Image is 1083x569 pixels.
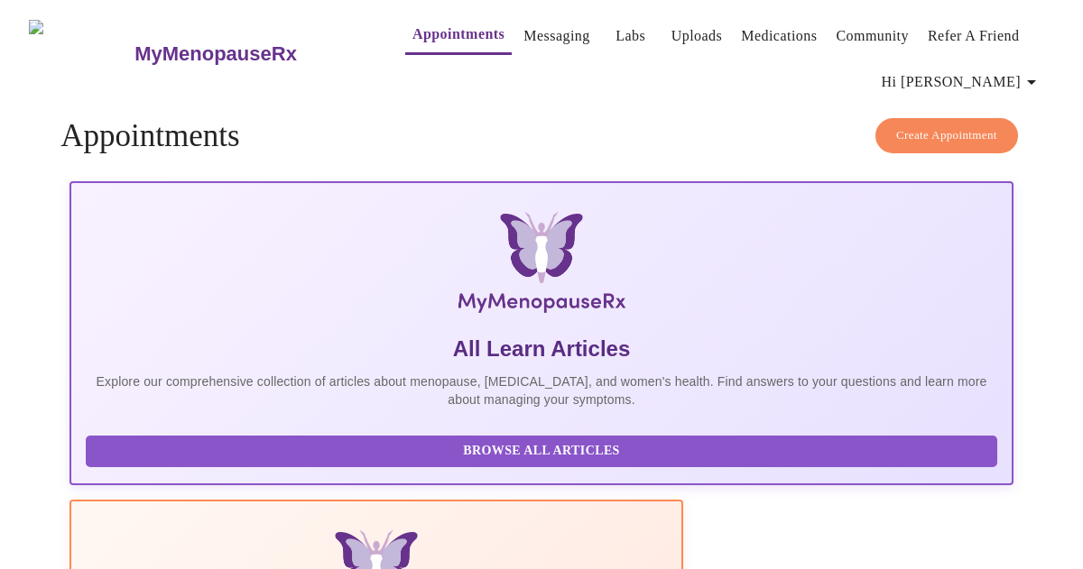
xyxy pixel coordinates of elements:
[104,440,979,463] span: Browse All Articles
[86,436,997,467] button: Browse All Articles
[741,23,817,49] a: Medications
[671,23,723,49] a: Uploads
[86,372,997,408] p: Explore our comprehensive collection of articles about menopause, [MEDICAL_DATA], and women's hea...
[828,18,916,54] button: Community
[86,442,1002,457] a: Browse All Articles
[921,18,1027,54] button: Refer a Friend
[86,335,997,363] h5: All Learn Articles
[133,23,369,86] a: MyMenopauseRx
[734,18,824,54] button: Medications
[227,212,856,320] img: MyMenopauseRx Logo
[60,118,1023,154] h4: Appointments
[664,18,730,54] button: Uploads
[882,69,1042,95] span: Hi [PERSON_NAME]
[516,18,597,54] button: Messaging
[616,23,645,49] a: Labs
[134,42,297,66] h3: MyMenopauseRx
[875,118,1018,153] button: Create Appointment
[928,23,1020,49] a: Refer a Friend
[405,16,512,55] button: Appointments
[896,125,997,146] span: Create Appointment
[523,23,589,49] a: Messaging
[875,64,1050,100] button: Hi [PERSON_NAME]
[836,23,909,49] a: Community
[602,18,660,54] button: Labs
[412,22,504,47] a: Appointments
[29,20,133,87] img: MyMenopauseRx Logo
